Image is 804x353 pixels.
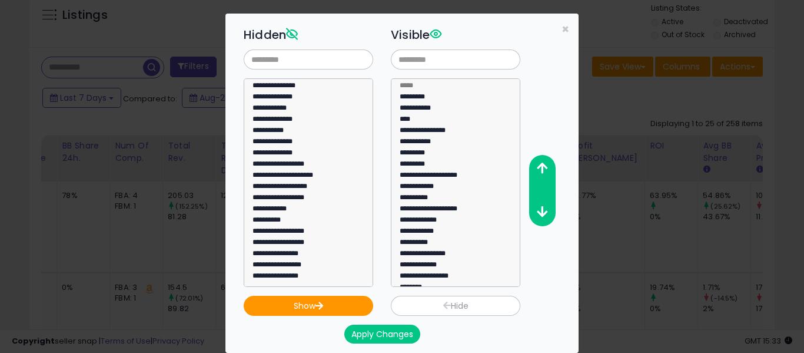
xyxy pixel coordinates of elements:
[244,296,373,316] button: Show
[391,26,520,44] h3: Visible
[391,296,520,316] button: Hide
[562,21,569,38] span: ×
[344,325,420,344] button: Apply Changes
[244,26,373,44] h3: Hidden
